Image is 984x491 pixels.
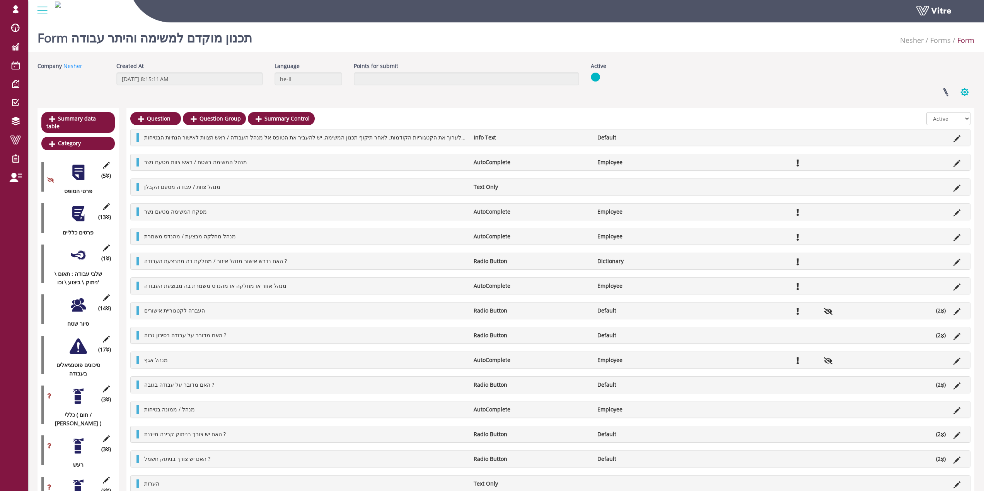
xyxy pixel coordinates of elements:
[144,381,214,388] span: האם מדובר על עבודה בגובה ?
[470,381,593,389] li: Radio Button
[593,207,717,216] li: Employee
[354,62,398,70] label: Points for submit
[101,254,111,263] span: (1 )
[41,270,109,287] div: שלבי עבודה : תאום \ ניתוק \ ביצוע \ וכו'
[144,183,220,190] span: מנהל צוות / עבודה מטעם הקבלן
[98,213,111,221] span: (13 )
[593,455,717,463] li: Default
[63,62,82,70] a: Nesher
[932,331,950,340] li: (2 )
[41,361,109,378] div: סיכונים פוטנציאלים בעבודה
[41,228,109,237] div: פרטים כלליים
[470,158,593,166] li: AutoComplete
[101,445,111,454] span: (3 )
[144,430,226,438] span: האם יש צורך בניתוק קרינה מייננת ?
[98,345,111,354] span: (17 )
[144,158,247,166] span: מנהל המשימה בשטח / ראש צוות מטעם נשר
[932,430,950,438] li: (2 )
[470,455,593,463] li: Radio Button
[591,62,606,70] label: Active
[593,257,717,265] li: Dictionary
[470,207,593,216] li: AutoComplete
[144,282,287,289] span: מנהל אזור או מחלקה או מהנדס משמרת בה מבוצעת העבודה
[130,112,181,125] a: Question
[593,405,717,414] li: Employee
[470,133,593,142] li: Info Text
[470,257,593,265] li: Radio Button
[144,480,159,487] span: הערות
[41,460,109,469] div: רעש
[593,306,717,315] li: Default
[144,331,226,339] span: האם מדובר על עבודה בסיכון גבוה ?
[932,381,950,389] li: (2 )
[144,233,236,240] span: מנהל מחלקה מבצעת / מהנדס משמרת
[593,430,717,438] li: Default
[593,381,717,389] li: Default
[932,455,950,463] li: (2 )
[900,36,924,45] a: Nesher
[144,208,207,215] span: מפקח המשימה מטעם נשר
[144,257,287,265] span: האם נדרש אישור מנהל איזור / מחלקת בה מתבצעת העבודה ?
[470,306,593,315] li: Radio Button
[41,112,115,133] a: Summary data table
[593,356,717,364] li: Employee
[38,62,62,70] label: Company
[470,479,593,488] li: Text Only
[593,158,717,166] li: Employee
[41,137,115,150] a: Category
[41,319,109,328] div: סיור שטח
[98,304,111,313] span: (14 )
[38,19,252,52] h1: Form תכנון מוקדם למשימה והיתר עבודה
[470,430,593,438] li: Radio Button
[470,183,593,191] li: Text Only
[41,411,109,428] div: כללי ( חום / [PERSON_NAME] )
[593,282,717,290] li: Employee
[183,112,246,125] a: Question Group
[144,406,195,413] span: מנהל / ממונה בטיחות
[593,133,717,142] li: Default
[248,112,315,125] a: Summary Control
[41,187,109,195] div: פרטי הטופס
[593,331,717,340] li: Default
[116,62,144,70] label: Created At
[101,172,111,180] span: (5 )
[932,306,950,315] li: (2 )
[470,356,593,364] li: AutoComplete
[144,455,210,462] span: האם יש צורך בניתוק חשמל ?
[101,395,111,404] span: (3 )
[470,331,593,340] li: Radio Button
[55,2,61,8] img: 40d9aad5-a737-4999-9f13-b3f23ddca12b.png
[275,62,300,70] label: Language
[470,405,593,414] li: AutoComplete
[144,134,489,141] span: באפשרותך לערוך את הקטגוריות הקודמות. לאחר תיקוף תכנון המשימה, יש להעביר את הטופס אל מנהל העבודה /...
[144,356,168,364] span: מנהל אגף
[470,282,593,290] li: AutoComplete
[951,35,974,46] li: Form
[470,232,593,241] li: AutoComplete
[591,72,600,82] img: yes
[593,232,717,241] li: Employee
[930,36,951,45] a: Forms
[144,307,205,314] span: העברה לקטגוריית אישורים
